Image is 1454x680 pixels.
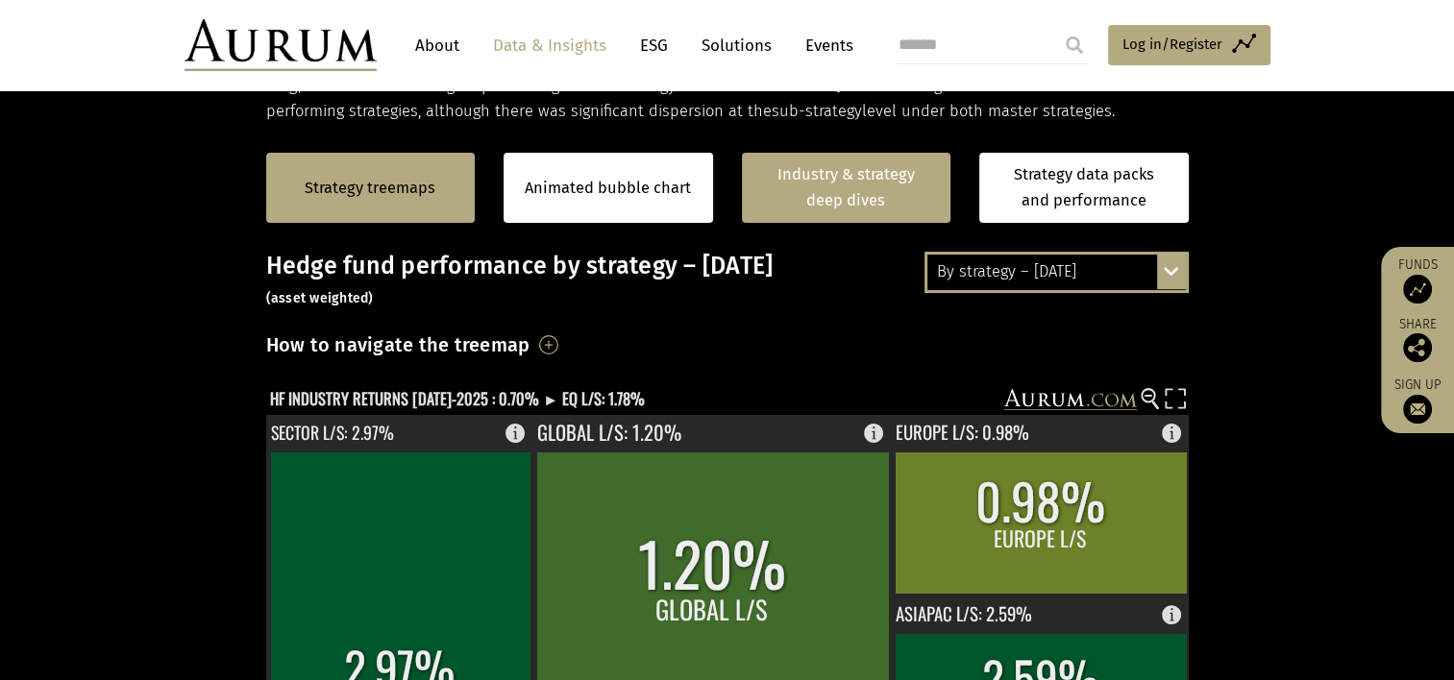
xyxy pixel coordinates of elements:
span: sub-strategy [772,102,862,120]
a: Data & Insights [483,28,616,63]
a: Animated bubble chart [525,176,691,201]
h3: Hedge fund performance by strategy – [DATE] [266,252,1189,309]
a: Log in/Register [1108,25,1270,65]
div: By strategy – [DATE] [927,255,1186,289]
input: Submit [1055,26,1094,64]
a: Strategy data packs and performance [979,153,1189,223]
div: Share [1391,318,1444,362]
a: Sign up [1391,376,1444,424]
small: (asset weighted) [266,290,374,306]
img: Aurum [185,19,377,71]
a: Solutions [692,28,781,63]
a: ESG [630,28,678,63]
a: Events [796,28,853,63]
a: Industry & strategy deep dives [742,153,951,223]
a: Strategy treemaps [305,176,435,201]
a: About [406,28,469,63]
img: Share this post [1403,333,1432,362]
h3: How to navigate the treemap [266,328,530,361]
img: Access Funds [1403,275,1432,304]
span: Log in/Register [1122,33,1222,56]
img: Sign up to our newsletter [1403,395,1432,424]
a: Funds [1391,256,1444,304]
